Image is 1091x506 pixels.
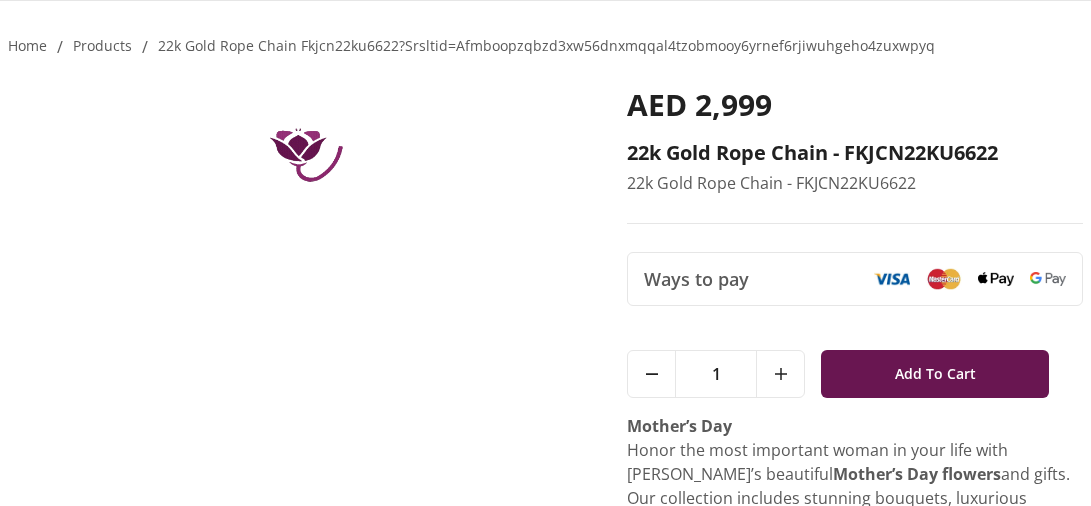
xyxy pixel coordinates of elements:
[57,35,63,59] li: /
[627,171,1083,195] p: 22k Gold Rope Chain - FKJCN22KU6622
[978,272,1014,287] img: Apple Pay
[676,351,756,397] span: 1
[627,139,1083,167] h2: 22k Gold Rope Chain - FKJCN22KU6622
[248,87,348,187] img: 22k Gold Rope Chain - FKJCN22KU6622
[1030,272,1066,286] img: Google Pay
[627,415,732,437] strong: Mother’s Day
[833,463,1001,485] strong: Mother’s Day flowers
[644,265,749,293] span: Ways to pay
[73,36,132,55] a: products
[627,84,772,125] span: AED 2,999
[874,272,910,286] img: Visa
[8,36,47,55] a: Home
[926,268,962,289] img: Mastercard
[821,350,1049,398] button: Add To Cart
[158,36,935,55] a: 22k gold rope chain fkjcn22ku6622?srsltid=afmboopzqbzd3xw56dnxmqqal4tzobmooy6yrnef6rjiwuhgeho4zux...
[142,35,148,59] li: /
[895,356,976,392] span: Add To Cart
